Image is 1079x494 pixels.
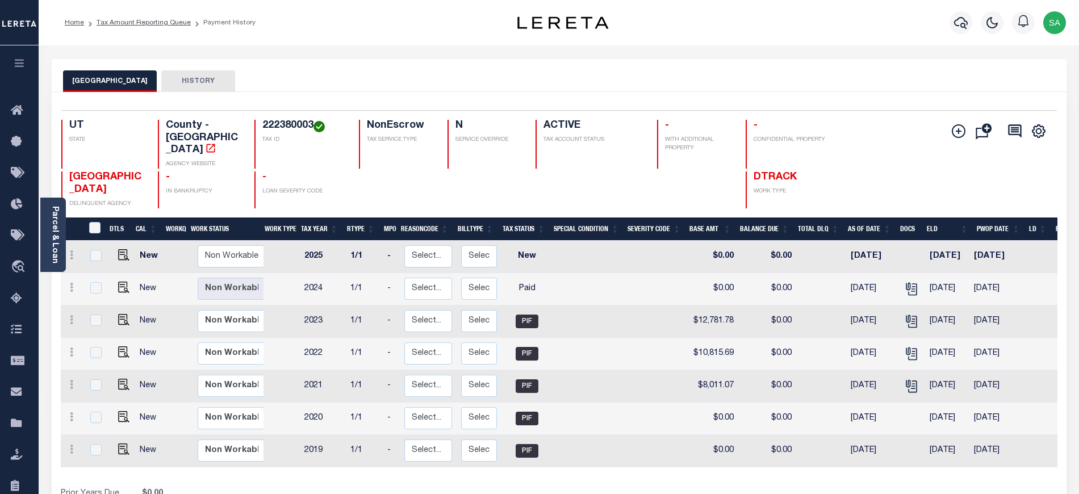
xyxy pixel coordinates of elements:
[11,260,29,275] i: travel_explore
[689,403,739,435] td: $0.00
[516,315,538,328] span: PIF
[689,338,739,370] td: $10,815.69
[925,273,969,305] td: [DATE]
[161,70,235,92] button: HISTORY
[969,241,1021,273] td: [DATE]
[455,136,522,144] p: SERVICE OVERRIDE
[346,305,383,338] td: 1/1
[367,120,433,132] h4: NonEscrow
[300,273,346,305] td: 2024
[846,273,898,305] td: [DATE]
[346,370,383,403] td: 1/1
[925,370,969,403] td: [DATE]
[346,273,383,305] td: 1/1
[61,217,82,241] th: &nbsp;&nbsp;&nbsp;&nbsp;&nbsp;&nbsp;&nbsp;&nbsp;&nbsp;&nbsp;
[922,217,973,241] th: ELD: activate to sort column ascending
[161,217,186,241] th: WorkQ
[969,370,1021,403] td: [DATE]
[1043,11,1066,34] img: svg+xml;base64,PHN2ZyB4bWxucz0iaHR0cDovL3d3dy53My5vcmcvMjAwMC9zdmciIHBvaW50ZXItZXZlbnRzPSJub25lIi...
[260,217,296,241] th: Work Type
[969,338,1021,370] td: [DATE]
[543,120,643,132] h4: ACTIVE
[105,217,131,241] th: DTLS
[1024,217,1051,241] th: LD: activate to sort column ascending
[300,241,346,273] td: 2025
[135,338,167,370] td: New
[300,338,346,370] td: 2022
[97,19,191,26] a: Tax Amount Reporting Queue
[665,136,731,153] p: WITH ADDITIONAL PROPERTY
[738,370,796,403] td: $0.00
[846,403,898,435] td: [DATE]
[846,241,898,273] td: [DATE]
[846,338,898,370] td: [DATE]
[135,370,167,403] td: New
[896,217,922,241] th: Docs
[262,172,266,182] span: -
[754,136,829,144] p: CONFIDENTIAL PROPERTY
[925,403,969,435] td: [DATE]
[166,172,170,182] span: -
[135,241,167,273] td: New
[135,305,167,338] td: New
[925,305,969,338] td: [DATE]
[846,435,898,467] td: [DATE]
[738,403,796,435] td: $0.00
[969,305,1021,338] td: [DATE]
[689,273,739,305] td: $0.00
[735,217,793,241] th: Balance Due: activate to sort column ascending
[346,403,383,435] td: 1/1
[186,217,263,241] th: Work Status
[516,412,538,425] span: PIF
[383,338,400,370] td: -
[342,217,379,241] th: RType: activate to sort column ascending
[346,241,383,273] td: 1/1
[623,217,685,241] th: Severity Code: activate to sort column ascending
[972,217,1024,241] th: PWOP Date: activate to sort column ascending
[383,241,400,273] td: -
[543,136,643,144] p: TAX ACCOUNT STATUS
[501,273,553,305] td: Paid
[346,338,383,370] td: 1/1
[846,305,898,338] td: [DATE]
[135,403,167,435] td: New
[453,217,498,241] th: BillType: activate to sort column ascending
[166,120,241,157] h4: County - [GEOGRAPHIC_DATA]
[738,241,796,273] td: $0.00
[455,120,522,132] h4: N
[843,217,896,241] th: As of Date: activate to sort column ascending
[689,370,739,403] td: $8,011.07
[969,403,1021,435] td: [DATE]
[689,305,739,338] td: $12,781.78
[846,370,898,403] td: [DATE]
[498,217,550,241] th: Tax Status: activate to sort column ascending
[166,187,241,196] p: IN BANKRUPTCY
[516,379,538,393] span: PIF
[131,217,161,241] th: CAL: activate to sort column ascending
[689,435,739,467] td: $0.00
[367,136,433,144] p: TAX SERVICE TYPE
[793,217,843,241] th: Total DLQ: activate to sort column ascending
[516,347,538,361] span: PIF
[262,187,346,196] p: LOAN SEVERITY CODE
[69,136,144,144] p: STATE
[346,435,383,467] td: 1/1
[300,403,346,435] td: 2020
[689,241,739,273] td: $0.00
[969,273,1021,305] td: [DATE]
[82,217,106,241] th: &nbsp;
[379,217,396,241] th: MPO
[69,120,144,132] h4: UT
[549,217,623,241] th: Special Condition: activate to sort column ascending
[383,403,400,435] td: -
[262,136,346,144] p: TAX ID
[738,273,796,305] td: $0.00
[51,206,58,263] a: Parcel & Loan
[191,18,256,28] li: Payment History
[925,435,969,467] td: [DATE]
[754,120,758,131] span: -
[925,241,969,273] td: [DATE]
[65,19,84,26] a: Home
[135,273,167,305] td: New
[383,273,400,305] td: -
